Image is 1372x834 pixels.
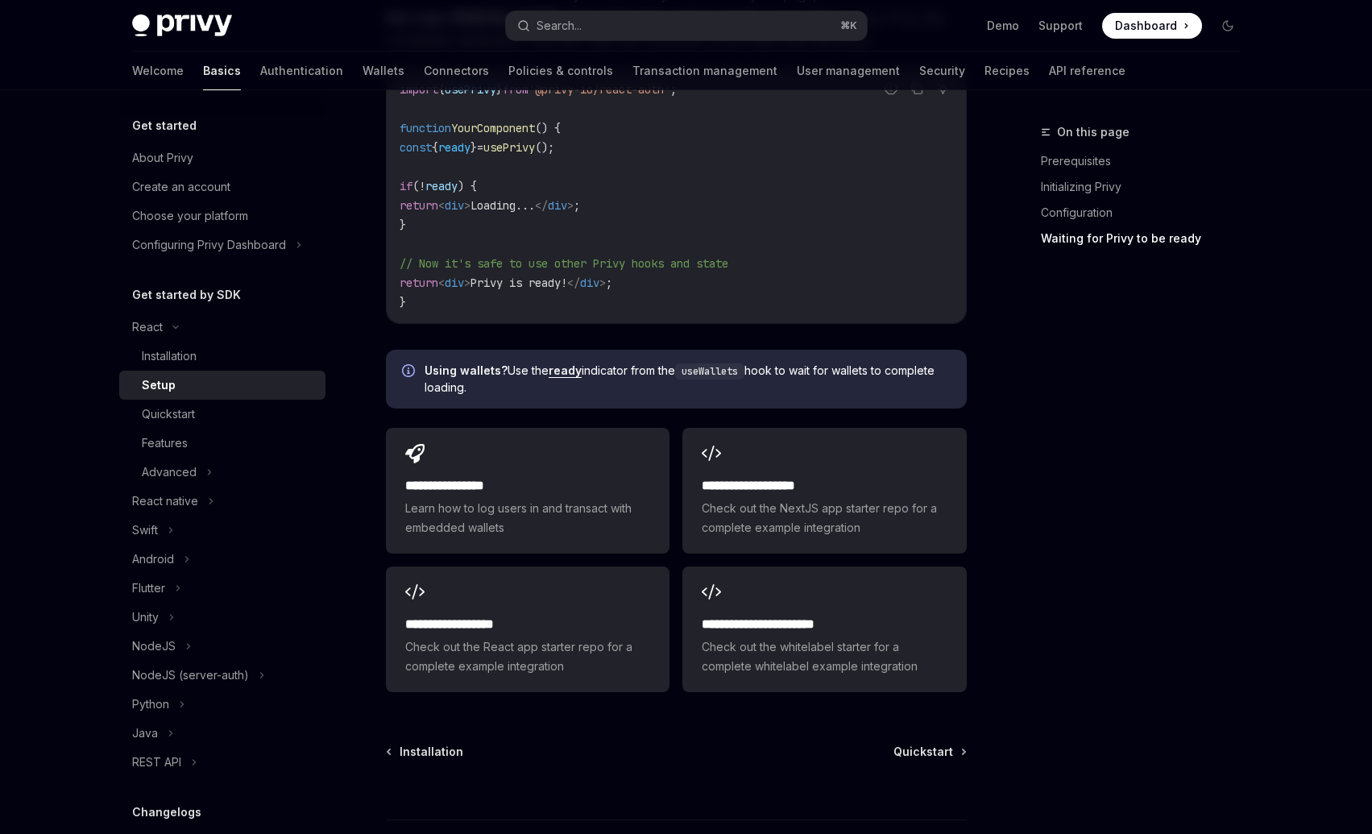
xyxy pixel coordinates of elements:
div: Python [132,695,169,714]
span: ) { [458,179,477,193]
h5: Get started [132,116,197,135]
span: < [438,198,445,213]
span: div [548,198,567,213]
a: Quickstart [893,744,965,760]
a: Basics [203,52,241,90]
span: usePrivy [483,140,535,155]
span: } [470,140,477,155]
div: Installation [142,346,197,366]
span: { [432,140,438,155]
a: Installation [119,342,325,371]
a: Security [919,52,965,90]
a: Features [119,429,325,458]
span: } [400,295,406,309]
span: () { [535,121,561,135]
div: NodeJS (server-auth) [132,666,249,685]
span: ( [412,179,419,193]
a: Policies & controls [508,52,613,90]
button: Search...⌘K [506,11,867,40]
button: Advanced [119,458,325,487]
span: ! [419,179,425,193]
button: NodeJS (server-auth) [119,661,325,690]
span: < [438,276,445,290]
span: Use the indicator from the hook to wait for wallets to complete loading. [425,363,951,396]
span: Installation [400,744,463,760]
span: ready [425,179,458,193]
div: React native [132,492,198,511]
div: Flutter [132,579,165,598]
span: function [400,121,451,135]
a: **** **** **** **** ***Check out the whitelabel starter for a complete whitelabel example integra... [682,566,966,692]
button: React [119,313,325,342]
span: (); [535,140,554,155]
div: Create an account [132,177,230,197]
span: YourComponent [451,121,535,135]
a: ready [549,363,582,378]
a: Create an account [119,172,325,201]
div: Unity [132,608,159,627]
button: NodeJS [119,632,325,661]
span: > [464,276,470,290]
span: ; [606,276,612,290]
span: ready [438,140,470,155]
a: Support [1038,18,1083,34]
strong: Using wallets? [425,363,508,377]
button: React native [119,487,325,516]
div: Java [132,724,158,743]
a: About Privy [119,143,325,172]
a: Authentication [260,52,343,90]
span: // Now it's safe to use other Privy hooks and state [400,256,728,271]
span: Loading... [470,198,535,213]
img: dark logo [132,15,232,37]
h5: Changelogs [132,803,201,822]
span: > [567,198,574,213]
div: Android [132,550,174,569]
div: Swift [132,521,158,540]
svg: Info [402,364,418,380]
a: Recipes [984,52,1030,90]
div: NodeJS [132,637,176,656]
div: Features [142,434,188,453]
a: Welcome [132,52,184,90]
div: Configuring Privy Dashboard [132,235,286,255]
span: Check out the whitelabel starter for a complete whitelabel example integration [702,637,947,676]
code: useWallets [675,363,744,380]
button: Python [119,690,325,719]
div: Search... [537,16,582,35]
h5: Get started by SDK [132,285,241,305]
button: Java [119,719,325,748]
div: About Privy [132,148,193,168]
a: Wallets [363,52,404,90]
a: **** **** **** ****Check out the NextJS app starter repo for a complete example integration [682,428,966,554]
button: Flutter [119,574,325,603]
div: Choose your platform [132,206,248,226]
button: REST API [119,748,325,777]
span: const [400,140,432,155]
a: **** **** **** *Learn how to log users in and transact with embedded wallets [386,428,669,554]
span: ⌘ K [840,19,857,32]
span: </ [567,276,580,290]
span: ; [574,198,580,213]
span: div [580,276,599,290]
span: Check out the React app starter repo for a complete example integration [405,637,650,676]
span: Learn how to log users in and transact with embedded wallets [405,499,650,537]
span: div [445,198,464,213]
span: div [445,276,464,290]
button: Android [119,545,325,574]
span: Quickstart [893,744,953,760]
a: Installation [388,744,463,760]
div: Advanced [142,463,197,482]
div: React [132,317,163,337]
button: Configuring Privy Dashboard [119,230,325,259]
span: </ [535,198,548,213]
a: Transaction management [632,52,777,90]
a: User management [797,52,900,90]
span: return [400,276,438,290]
a: Dashboard [1102,13,1202,39]
div: Setup [142,376,176,395]
span: Check out the NextJS app starter repo for a complete example integration [702,499,947,537]
span: if [400,179,412,193]
div: REST API [132,753,181,772]
span: } [400,218,406,232]
span: > [599,276,606,290]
